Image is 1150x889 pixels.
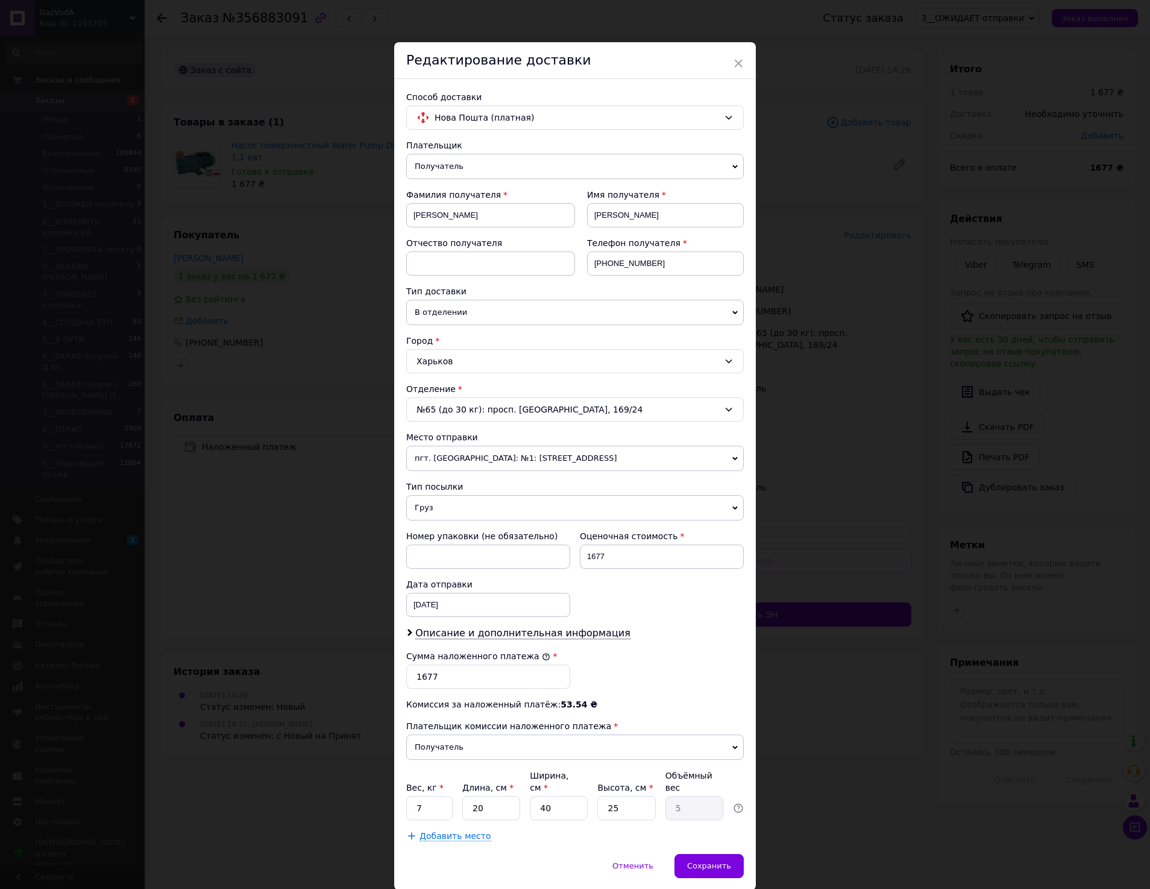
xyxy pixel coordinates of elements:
[406,190,501,200] span: Фамилия получателя
[580,530,744,542] div: Оценочная стоимость
[587,252,744,276] input: +380
[587,190,659,200] span: Имя получателя
[406,383,744,395] div: Отделение
[406,482,463,492] span: Тип посылки
[435,111,719,124] span: Нова Пошта (платная)
[587,238,680,248] span: Телефон получателя
[597,783,653,793] label: Высота, см
[665,770,723,794] div: Объёмный вес
[406,578,570,590] div: Дата отправки
[394,42,756,79] div: Редактирование доставки
[406,141,462,150] span: Плательщик
[406,432,478,442] span: Место отправки
[406,286,467,296] span: Тип доставки
[462,783,514,793] label: Длина, см
[406,495,744,520] span: Груз
[561,700,597,709] span: 53.54 ₴
[406,349,744,373] div: Харьков
[530,771,568,793] label: Ширина, см
[406,154,744,179] span: Получатель
[687,861,731,870] span: Сохранить
[419,831,491,841] span: Добавить место
[406,397,744,422] div: №65 (до 30 кг): просп. [GEOGRAPHIC_DATA], 169/24
[406,238,502,248] span: Отчество получателя
[406,530,570,542] div: Номер упаковки (не обязательно)
[415,627,630,639] span: Описание и дополнительная информация
[406,698,744,710] div: Комиссия за наложенный платёж:
[406,735,744,760] span: Получатель
[733,53,744,74] span: ×
[406,300,744,325] span: В отделении
[406,783,444,793] label: Вес, кг
[406,91,744,103] div: Способ доставки
[406,651,550,661] label: Сумма наложенного платежа
[406,721,611,731] span: Плательщик комиссии наложенного платежа
[612,861,653,870] span: Отменить
[406,446,744,471] span: пгт. [GEOGRAPHIC_DATA]: №1: [STREET_ADDRESS]
[406,335,744,347] div: Город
